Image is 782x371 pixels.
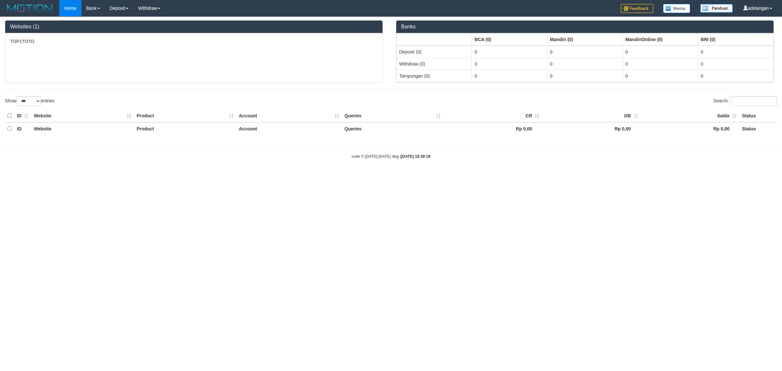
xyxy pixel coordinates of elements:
select: Showentries [16,96,41,106]
td: 0 [547,58,622,70]
label: Show entries [5,96,54,106]
td: 0 [623,70,698,82]
th: Group: activate to sort column ascending [698,33,773,46]
th: Group: activate to sort column ascending [397,33,472,46]
h3: Websites (1) [10,24,378,30]
th: Product [134,122,236,135]
td: 0 [698,58,773,70]
td: Withdraw (0) [397,58,472,70]
td: 0 [472,58,547,70]
strong: [DATE] 18:39:18 [401,154,430,159]
h3: Banks [401,24,769,30]
p: TOP1TOTO [10,38,378,45]
th: ID [14,122,31,135]
th: Status [739,122,777,135]
th: Website [31,110,134,122]
th: Product [134,110,236,122]
img: Feedback.jpg [621,4,653,13]
input: Search: [731,96,777,106]
td: 0 [547,46,622,58]
img: panduan.png [700,4,733,13]
small: code © [DATE]-[DATE] dwg | [352,154,430,159]
th: Rp 0,00 [542,122,641,135]
th: Group: activate to sort column ascending [547,33,622,46]
th: DB [542,110,641,122]
td: 0 [472,70,547,82]
th: Saldo [641,110,739,122]
td: Tampungan (0) [397,70,472,82]
th: Rp 0,00 [641,122,739,135]
img: MOTION_logo.png [5,3,54,13]
th: CR [443,110,542,122]
th: Group: activate to sort column ascending [472,33,547,46]
td: 0 [698,46,773,58]
th: Group: activate to sort column ascending [623,33,698,46]
label: Search: [713,96,777,106]
td: 0 [698,70,773,82]
td: 0 [623,58,698,70]
td: Deposit (0) [397,46,472,58]
img: Button%20Memo.svg [663,4,690,13]
th: ID [14,110,31,122]
th: Account [236,122,342,135]
th: Queries [342,122,443,135]
td: 0 [623,46,698,58]
th: Status [739,110,777,122]
td: 0 [472,46,547,58]
td: 0 [547,70,622,82]
th: Account [236,110,342,122]
th: Queries [342,110,443,122]
th: Website [31,122,134,135]
th: Rp 0,00 [443,122,542,135]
